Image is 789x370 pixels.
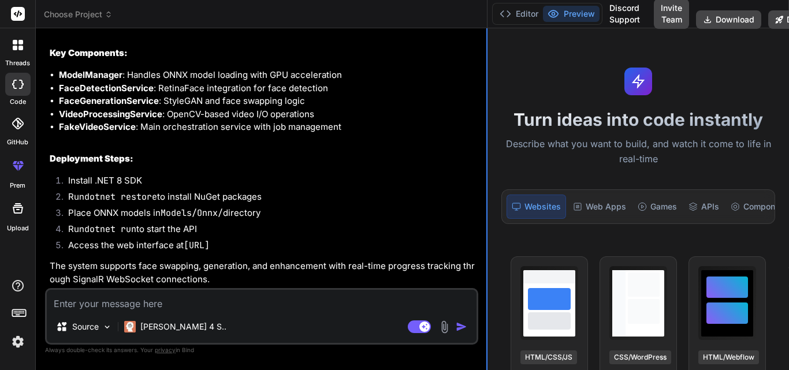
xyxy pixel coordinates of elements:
[5,58,30,68] label: threads
[10,181,25,190] label: prem
[84,223,136,235] code: dotnet run
[45,345,478,356] p: Always double-check its answers. Your in Bind
[184,240,210,251] code: [URL]
[7,137,28,147] label: GitHub
[84,191,157,203] code: dotnet restore
[59,95,159,106] strong: FaceGenerationService
[507,195,566,219] div: Websites
[609,350,671,364] div: CSS/WordPress
[698,350,759,364] div: HTML/Webflow
[59,83,154,94] strong: FaceDetectionService
[438,320,451,334] img: attachment
[456,321,467,332] img: icon
[50,47,128,58] strong: Key Components:
[59,82,476,95] li: : RetinaFace integration for face detection
[59,121,476,134] li: : Main orchestration service with job management
[59,69,122,80] strong: ModelManager
[72,321,99,332] p: Source
[50,260,476,286] p: The system supports face swapping, generation, and enhancement with real-time progress tracking t...
[696,10,761,29] button: Download
[7,223,29,233] label: Upload
[10,97,26,107] label: code
[543,6,600,22] button: Preview
[124,321,136,332] img: Claude 4 Sonnet
[8,332,28,352] img: settings
[161,207,223,219] code: Models/Onnx/
[140,321,226,332] p: [PERSON_NAME] 4 S..
[59,108,476,121] li: : OpenCV-based video I/O operations
[59,207,476,223] li: Place ONNX models in directory
[59,190,476,207] li: Run to install NuGet packages
[520,350,577,364] div: HTML/CSS/JS
[633,195,682,219] div: Games
[494,109,782,130] h1: Turn ideas into code instantly
[59,223,476,239] li: Run to start the API
[44,9,113,20] span: Choose Project
[59,121,136,132] strong: FakeVideoService
[102,322,112,332] img: Pick Models
[59,174,476,190] li: Install .NET 8 SDK
[59,239,476,255] li: Access the web interface at
[155,346,176,353] span: privacy
[684,195,724,219] div: APIs
[59,109,162,119] strong: VideoProcessingService
[568,195,631,219] div: Web Apps
[50,153,133,164] strong: Deployment Steps:
[59,95,476,108] li: : StyleGAN and face swapping logic
[495,6,543,22] button: Editor
[59,69,476,82] li: : Handles ONNX model loading with GPU acceleration
[494,137,782,166] p: Describe what you want to build, and watch it come to life in real-time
